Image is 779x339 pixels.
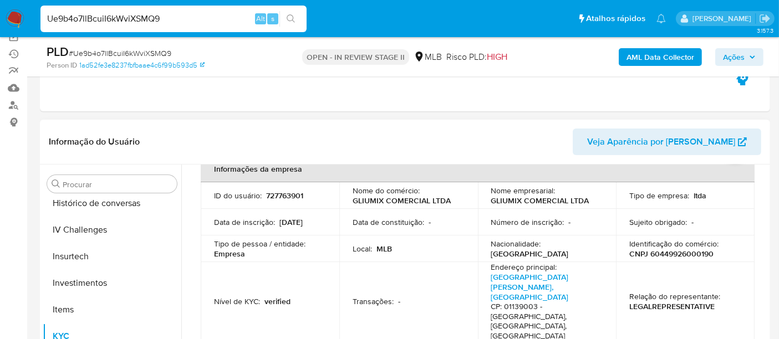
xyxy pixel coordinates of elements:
p: Local : [353,244,372,254]
p: alexandra.macedo@mercadolivre.com [693,13,755,24]
button: Histórico de conversas [43,190,181,217]
a: [GEOGRAPHIC_DATA][PERSON_NAME], [GEOGRAPHIC_DATA] [491,271,569,302]
button: Procurar [52,179,60,188]
b: PLD [47,43,69,60]
p: ID do usuário : [214,191,262,201]
p: GLIUMIX COMERCIAL LTDA [491,196,589,206]
p: Empresa [214,249,245,259]
p: Nome do comércio : [353,186,420,196]
p: - [398,296,400,306]
span: Atalhos rápidos [586,13,645,24]
span: HIGH [487,50,507,63]
p: Relação do representante : [629,291,720,301]
p: Número de inscrição : [491,217,564,227]
span: Alt [256,13,265,24]
p: Transações : [353,296,394,306]
button: Insurtech [43,243,181,270]
p: [GEOGRAPHIC_DATA] [491,249,569,259]
p: Data de inscrição : [214,217,275,227]
p: Nível de KYC : [214,296,260,306]
p: Tipo de pessoa / entidade : [214,239,306,249]
p: Data de constituição : [353,217,424,227]
p: LEGALREPRESENTATIVE [629,301,715,311]
button: Items [43,296,181,323]
p: - [429,217,431,227]
div: MLB [414,51,442,63]
b: Person ID [47,60,77,70]
p: 727763901 [266,191,303,201]
button: Ações [715,48,763,66]
p: verified [264,296,291,306]
p: Endereço principal : [491,262,557,272]
button: IV Challenges [43,217,181,243]
span: s [271,13,274,24]
p: Identificação do comércio : [629,239,719,249]
a: Notificações [656,14,666,23]
span: Veja Aparência por [PERSON_NAME] [587,129,735,155]
input: Procurar [63,179,172,189]
span: 3.157.3 [757,26,773,35]
p: MLB [376,244,392,254]
a: 1ad52fe3e8237fbfbaae4c6f99b593d5 [79,60,205,70]
button: Investimentos [43,270,181,296]
a: Sair [759,13,771,24]
h1: Informação do Usuário [49,136,140,147]
p: CNPJ 60449926000190 [629,249,714,259]
p: OPEN - IN REVIEW STAGE II [302,49,409,65]
span: Risco PLD: [446,51,507,63]
p: - [569,217,571,227]
th: Informações da empresa [201,156,755,182]
p: [DATE] [279,217,303,227]
p: Nome empresarial : [491,186,556,196]
button: AML Data Collector [619,48,702,66]
span: # Ue9b4o7llBcuiI6kWviXSMQ9 [69,48,171,59]
b: AML Data Collector [627,48,694,66]
p: Sujeito obrigado : [629,217,687,227]
p: GLIUMIX COMERCIAL LTDA [353,196,451,206]
p: - [691,217,694,227]
p: Tipo de empresa : [629,191,689,201]
span: Ações [723,48,745,66]
p: ltda [694,191,706,201]
p: Nacionalidade : [491,239,541,249]
button: Veja Aparência por [PERSON_NAME] [573,129,761,155]
button: search-icon [279,11,302,27]
input: Pesquise usuários ou casos... [40,12,307,26]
